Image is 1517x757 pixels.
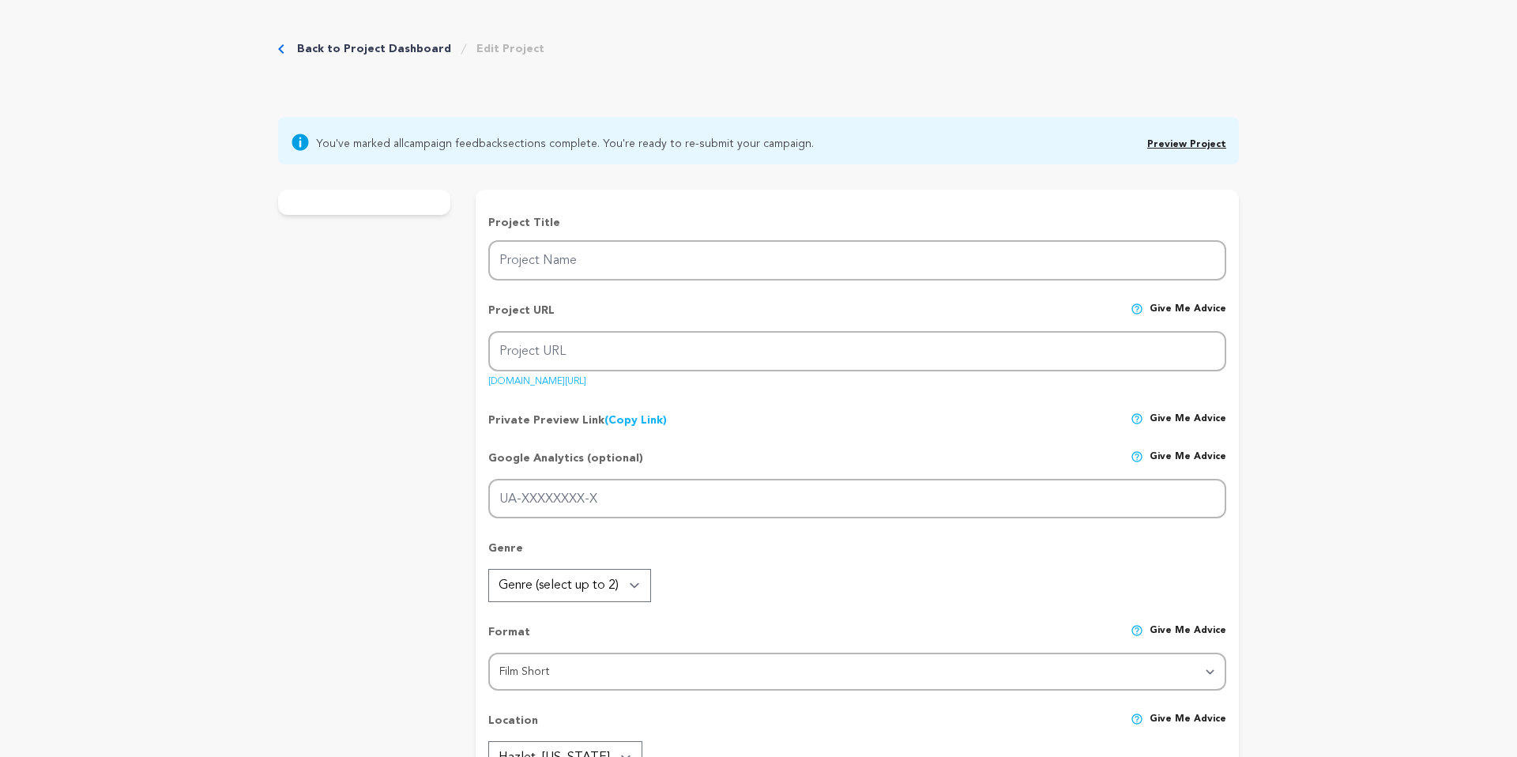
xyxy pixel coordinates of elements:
[297,41,451,57] a: Back to Project Dashboard
[488,624,530,653] p: Format
[488,479,1226,519] input: UA-XXXXXXXX-X
[488,371,586,386] a: [DOMAIN_NAME][URL]
[488,215,1226,231] p: Project Title
[488,450,643,479] p: Google Analytics (optional)
[1131,412,1143,425] img: help-circle.svg
[488,540,1226,569] p: Genre
[488,303,555,331] p: Project URL
[476,41,544,57] a: Edit Project
[488,713,538,741] p: Location
[1147,140,1226,149] a: Preview Project
[604,415,667,426] a: (Copy Link)
[1150,713,1226,741] span: Give me advice
[1131,624,1143,637] img: help-circle.svg
[1131,303,1143,315] img: help-circle.svg
[1131,450,1143,463] img: help-circle.svg
[488,331,1226,371] input: Project URL
[1150,303,1226,331] span: Give me advice
[488,412,667,428] p: Private Preview Link
[1131,713,1143,725] img: help-circle.svg
[316,133,814,152] span: You've marked all sections complete. You're ready to re-submit your campaign.
[278,41,544,57] div: Breadcrumb
[488,240,1226,281] input: Project Name
[1150,412,1226,428] span: Give me advice
[404,138,503,149] a: campaign feedback
[1150,450,1226,479] span: Give me advice
[1150,624,1226,653] span: Give me advice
